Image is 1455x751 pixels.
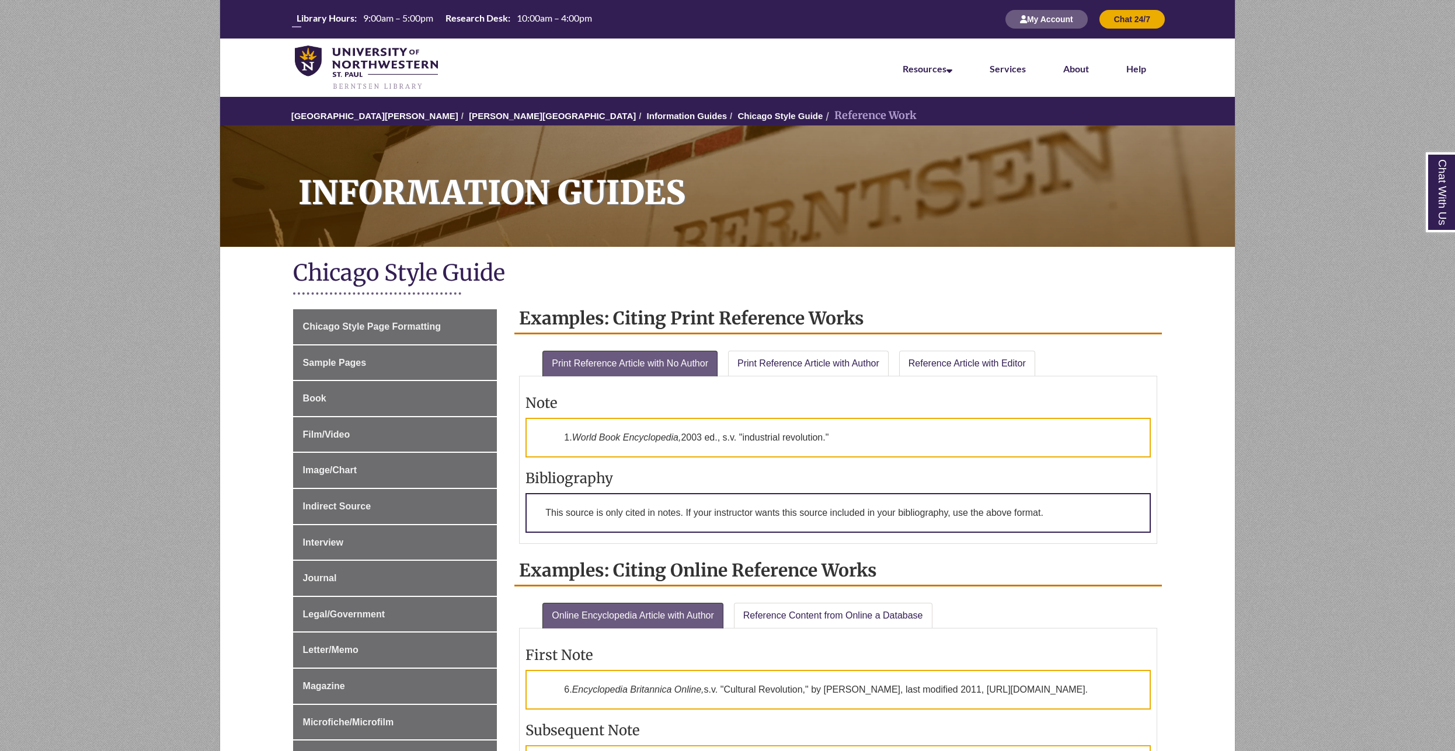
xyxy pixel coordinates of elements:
a: About [1063,63,1089,74]
span: 9:00am – 5:00pm [363,12,433,23]
a: Sample Pages [293,345,497,380]
h1: Chicago Style Guide [293,259,1162,289]
h2: Examples: Citing Online Reference Works [514,556,1162,586]
a: Services [990,63,1026,74]
p: 1. 2003 ed., s.v. "industrial revolution." [525,418,1151,457]
button: Chat 24/7 [1099,10,1165,29]
span: Film/Video [303,429,350,439]
span: Microfiche/Microfilm [303,717,394,727]
p: 6. s.v. "Cultural Revolution," by [PERSON_NAME], last modified 2011, [URL][DOMAIN_NAME]. [525,670,1151,710]
a: Interview [293,525,497,560]
a: Legal/Government [293,597,497,632]
a: Resources [903,63,952,74]
span: Magazine [303,681,345,691]
table: Hours Today [292,12,597,26]
th: Library Hours: [292,12,358,25]
span: 10:00am – 4:00pm [517,12,592,23]
a: Information Guides [647,111,727,121]
a: My Account [1005,14,1088,24]
a: Indirect Source [293,489,497,524]
span: Journal [303,573,337,583]
a: Print Reference Article with Author [728,351,889,376]
a: Film/Video [293,417,497,452]
span: Letter/Memo [303,645,358,655]
a: Reference Article with Editor [899,351,1035,376]
h3: Bibliography [525,469,1151,487]
span: Image/Chart [303,465,357,475]
th: Research Desk: [441,12,512,25]
a: Chicago Style Guide [737,111,823,121]
a: Microfiche/Microfilm [293,705,497,740]
a: Image/Chart [293,453,497,488]
h3: First Note [525,646,1151,664]
a: Chat 24/7 [1099,14,1165,24]
a: Letter/Memo [293,633,497,668]
a: Reference Content from Online a Database [734,603,932,628]
span: Book [303,393,326,403]
h3: Note [525,394,1151,412]
a: Help [1126,63,1146,74]
img: UNWSP Library Logo [295,46,438,91]
a: Information Guides [220,125,1235,247]
li: Reference Work [823,107,917,124]
a: Print Reference Article with No Author [542,351,718,376]
a: [PERSON_NAME][GEOGRAPHIC_DATA] [469,111,636,121]
a: Hours Today [292,12,597,27]
span: Sample Pages [303,358,367,368]
span: Indirect Source [303,501,371,511]
em: Encyclopedia Britannica Online, [572,684,704,694]
span: Chicago Style Page Formatting [303,322,441,331]
h2: Examples: Citing Print Reference Works [514,303,1162,334]
a: Chicago Style Page Formatting [293,309,497,344]
h1: Information Guides [286,125,1235,232]
a: Book [293,381,497,416]
a: Journal [293,561,497,596]
p: This source is only cited in notes. If your instructor wants this source included in your bibliog... [525,493,1151,533]
h3: Subsequent Note [525,721,1151,739]
em: World Book Encyclopedia, [572,432,681,442]
span: Legal/Government [303,609,385,619]
span: Interview [303,537,343,547]
a: [GEOGRAPHIC_DATA][PERSON_NAME] [291,111,458,121]
a: Online Encyclopedia Article with Author [542,603,723,628]
a: Magazine [293,669,497,704]
button: My Account [1005,10,1088,29]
